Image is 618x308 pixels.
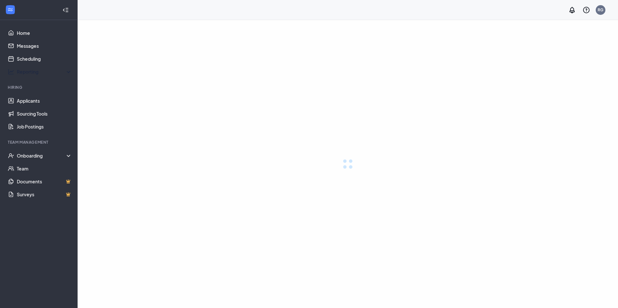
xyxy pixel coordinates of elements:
[8,68,14,75] svg: Analysis
[8,85,71,90] div: Hiring
[17,175,72,188] a: DocumentsCrown
[598,7,603,13] div: RG
[8,139,71,145] div: Team Management
[17,162,72,175] a: Team
[582,6,590,14] svg: QuestionInfo
[17,39,72,52] a: Messages
[62,7,69,13] svg: Collapse
[17,94,72,107] a: Applicants
[568,6,576,14] svg: Notifications
[17,152,72,159] div: Onboarding
[17,120,72,133] a: Job Postings
[17,68,72,75] div: Reporting
[7,6,14,13] svg: WorkstreamLogo
[17,26,72,39] a: Home
[8,152,14,159] svg: UserCheck
[17,107,72,120] a: Sourcing Tools
[17,188,72,201] a: SurveysCrown
[17,52,72,65] a: Scheduling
